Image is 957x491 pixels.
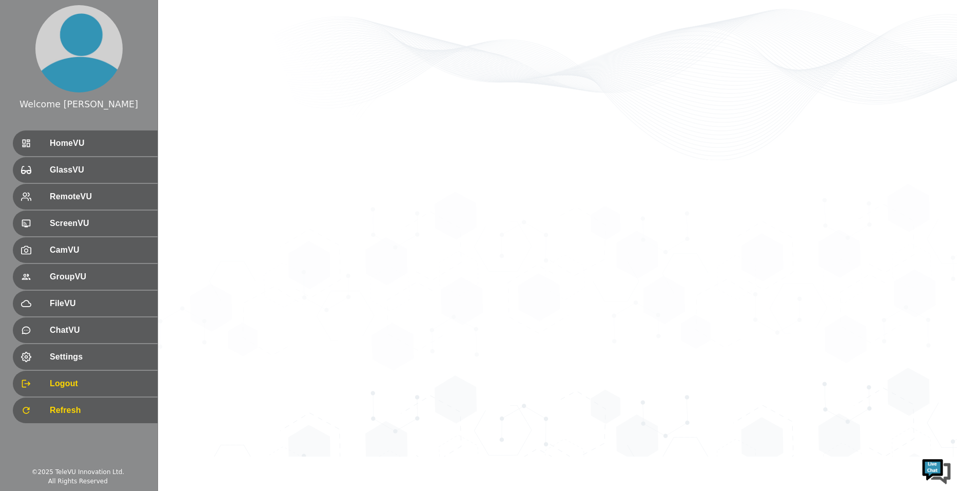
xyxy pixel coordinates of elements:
div: Logout [13,371,158,396]
span: FileVU [50,297,149,310]
div: CamVU [13,237,158,263]
img: profile.png [35,5,123,92]
span: GroupVU [50,271,149,283]
div: Welcome [PERSON_NAME] [19,98,138,111]
div: RemoteVU [13,184,158,210]
span: Logout [50,377,149,390]
span: CamVU [50,244,149,256]
div: GroupVU [13,264,158,290]
span: ChatVU [50,324,149,336]
span: HomeVU [50,137,149,149]
img: Chat Widget [921,455,952,486]
div: ChatVU [13,317,158,343]
span: Refresh [50,404,149,417]
div: Settings [13,344,158,370]
div: HomeVU [13,130,158,156]
div: All Rights Reserved [48,477,108,486]
span: RemoteVU [50,191,149,203]
div: Refresh [13,398,158,423]
div: GlassVU [13,157,158,183]
span: Settings [50,351,149,363]
div: ScreenVU [13,211,158,236]
div: FileVU [13,291,158,316]
span: GlassVU [50,164,149,176]
div: © 2025 TeleVU Innovation Ltd. [31,467,124,477]
span: ScreenVU [50,217,149,230]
